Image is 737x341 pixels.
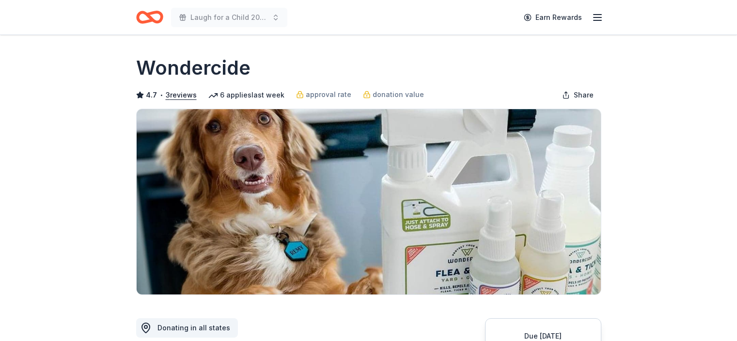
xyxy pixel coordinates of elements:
[166,89,197,101] button: 3reviews
[146,89,157,101] span: 4.7
[208,89,284,101] div: 6 applies last week
[363,89,424,100] a: donation value
[136,6,163,29] a: Home
[137,109,601,294] img: Image for Wondercide
[296,89,351,100] a: approval rate
[190,12,268,23] span: Laugh for a Child 2026
[554,85,601,105] button: Share
[136,54,251,81] h1: Wondercide
[159,91,163,99] span: •
[574,89,594,101] span: Share
[306,89,351,100] span: approval rate
[157,324,230,332] span: Donating in all states
[171,8,287,27] button: Laugh for a Child 2026
[518,9,588,26] a: Earn Rewards
[373,89,424,100] span: donation value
